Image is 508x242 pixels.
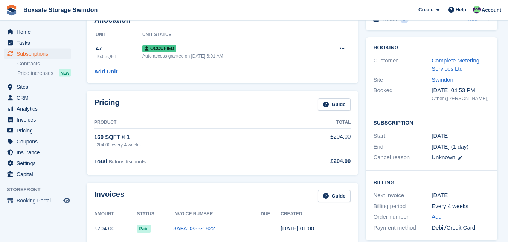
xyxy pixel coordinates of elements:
[17,195,62,206] span: Booking Portal
[373,45,490,51] h2: Booking
[4,82,71,92] a: menu
[20,4,101,16] a: Boxsafe Storage Swindon
[17,103,62,114] span: Analytics
[432,154,455,160] span: Unknown
[17,136,62,147] span: Coupons
[432,213,442,221] a: Add
[137,208,173,220] th: Status
[62,196,71,205] a: Preview store
[7,186,75,193] span: Storefront
[96,53,142,60] div: 160 SQFT
[281,225,314,231] time: 2025-09-05 00:00:20 UTC
[109,159,146,164] span: Before discounts
[17,158,62,169] span: Settings
[373,224,432,232] div: Payment method
[17,82,62,92] span: Sites
[17,49,62,59] span: Subscriptions
[96,44,142,53] div: 47
[4,38,71,48] a: menu
[17,114,62,125] span: Invoices
[4,158,71,169] a: menu
[4,136,71,147] a: menu
[373,202,432,211] div: Billing period
[432,132,449,140] time: 2024-09-06 00:00:00 UTC
[94,133,278,142] div: 160 SQFT × 1
[432,191,490,200] div: [DATE]
[17,27,62,37] span: Home
[59,69,71,77] div: NEW
[473,6,481,14] img: Kim Virabi
[373,153,432,162] div: Cancel reason
[281,208,351,220] th: Created
[278,117,351,129] th: Total
[173,225,215,231] a: 3AFAD383-1822
[373,132,432,140] div: Start
[261,208,281,220] th: Due
[94,158,107,164] span: Total
[482,6,501,14] span: Account
[17,38,62,48] span: Tasks
[432,224,490,232] div: Debit/Credit Card
[94,29,142,41] th: Unit
[17,125,62,136] span: Pricing
[17,70,53,77] span: Price increases
[418,6,433,14] span: Create
[94,142,278,148] div: £204.00 every 4 weeks
[4,169,71,180] a: menu
[373,178,490,186] h2: Billing
[17,147,62,158] span: Insurance
[4,27,71,37] a: menu
[6,5,17,16] img: stora-icon-8386f47178a22dfd0bd8f6a31ec36ba5ce8667c1dd55bd0f319d3a0aa187defe.svg
[17,60,71,67] a: Contracts
[373,76,432,84] div: Site
[94,98,120,111] h2: Pricing
[173,208,261,220] th: Invoice Number
[373,143,432,151] div: End
[278,128,351,152] td: £204.00
[4,125,71,136] a: menu
[94,117,278,129] th: Product
[4,195,71,206] a: menu
[373,56,432,73] div: Customer
[17,169,62,180] span: Capital
[4,114,71,125] a: menu
[4,147,71,158] a: menu
[278,157,351,166] div: £204.00
[432,95,490,102] div: Other ([PERSON_NAME])
[4,49,71,59] a: menu
[142,45,176,52] span: Occupied
[432,76,453,83] a: Swindon
[373,119,490,126] h2: Subscription
[137,225,151,233] span: Paid
[94,67,117,76] a: Add Unit
[94,190,124,202] h2: Invoices
[94,220,137,237] td: £204.00
[373,191,432,200] div: Next invoice
[456,6,466,14] span: Help
[432,57,479,72] a: Complete Metering Services Ltd
[373,213,432,221] div: Order number
[373,86,432,102] div: Booked
[142,53,317,59] div: Auto access granted on [DATE] 6:01 AM
[94,208,137,220] th: Amount
[17,69,71,77] a: Price increases NEW
[4,103,71,114] a: menu
[142,29,317,41] th: Unit Status
[432,202,490,211] div: Every 4 weeks
[4,93,71,103] a: menu
[318,190,351,202] a: Guide
[17,93,62,103] span: CRM
[432,86,490,95] div: [DATE] 04:53 PM
[318,98,351,111] a: Guide
[432,143,468,150] span: [DATE] (1 day)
